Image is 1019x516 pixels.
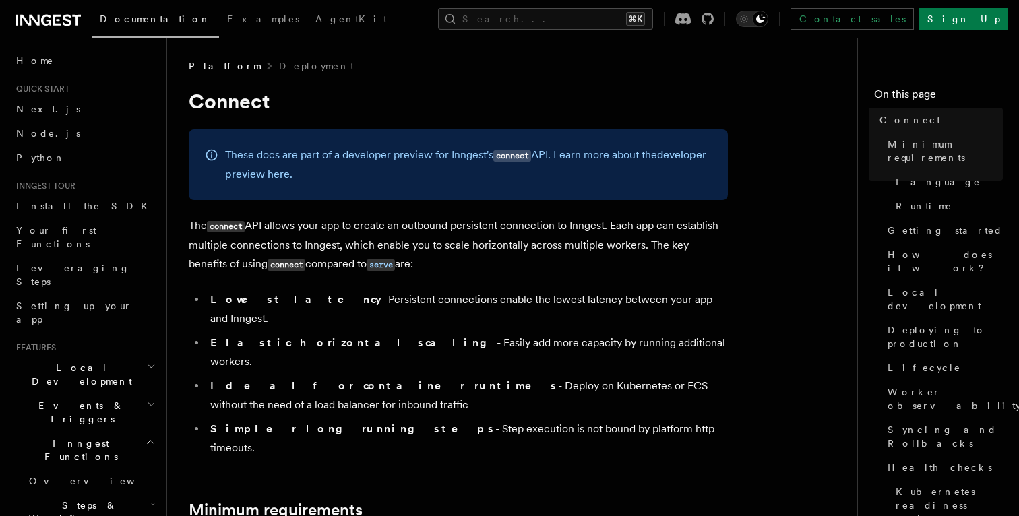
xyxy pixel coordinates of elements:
[206,333,728,371] li: - Easily add more capacity by running additional workers.
[16,263,130,287] span: Leveraging Steps
[736,11,768,27] button: Toggle dark mode
[11,49,158,73] a: Home
[11,294,158,331] a: Setting up your app
[11,97,158,121] a: Next.js
[11,256,158,294] a: Leveraging Steps
[888,423,1003,450] span: Syncing and Rollbacks
[206,290,728,328] li: - Persistent connections enable the lowest latency between your app and Inngest.
[219,4,307,36] a: Examples
[225,146,712,184] p: These docs are part of a developer preview for Inngest's API. Learn more about the .
[315,13,387,24] span: AgentKit
[189,59,260,73] span: Platform
[206,420,728,457] li: - Step execution is not bound by platform http timeouts.
[16,152,65,163] span: Python
[367,259,395,271] code: serve
[882,380,1003,418] a: Worker observability
[438,8,653,30] button: Search...⌘K
[882,418,1003,455] a: Syncing and Rollbacks
[227,13,299,24] span: Examples
[888,461,992,474] span: Health checks
[11,399,147,426] span: Events & Triggers
[882,356,1003,380] a: Lifecycle
[11,393,158,431] button: Events & Triggers
[888,248,1003,275] span: How does it work?
[882,280,1003,318] a: Local development
[882,218,1003,243] a: Getting started
[16,128,80,139] span: Node.js
[626,12,645,26] kbd: ⌘K
[11,342,56,353] span: Features
[268,259,305,271] code: connect
[919,8,1008,30] a: Sign Up
[367,257,395,270] a: serve
[210,379,558,392] strong: Ideal for container runtimes
[100,13,211,24] span: Documentation
[29,476,168,486] span: Overview
[11,194,158,218] a: Install the SDK
[11,356,158,393] button: Local Development
[24,469,158,493] a: Overview
[882,132,1003,170] a: Minimum requirements
[210,293,381,306] strong: Lowest latency
[16,104,80,115] span: Next.js
[11,437,146,463] span: Inngest Functions
[890,170,1003,194] a: Language
[882,243,1003,280] a: How does it work?
[11,431,158,469] button: Inngest Functions
[11,361,147,388] span: Local Development
[874,86,1003,108] h4: On this page
[11,146,158,170] a: Python
[11,121,158,146] a: Node.js
[888,323,1003,350] span: Deploying to production
[189,216,728,274] p: The API allows your app to create an outbound persistent connection to Inngest. Each app can esta...
[882,455,1003,480] a: Health checks
[888,137,1003,164] span: Minimum requirements
[896,175,981,189] span: Language
[16,225,96,249] span: Your first Functions
[210,336,497,349] strong: Elastic horizontal scaling
[11,181,75,191] span: Inngest tour
[307,4,395,36] a: AgentKit
[888,361,961,375] span: Lifecycle
[882,318,1003,356] a: Deploying to production
[16,300,132,325] span: Setting up your app
[207,221,245,232] code: connect
[890,194,1003,218] a: Runtime
[210,422,495,435] strong: Simpler long running steps
[791,8,914,30] a: Contact sales
[11,218,158,256] a: Your first Functions
[206,377,728,414] li: - Deploy on Kubernetes or ECS without the need of a load balancer for inbound traffic
[189,89,728,113] h1: Connect
[888,286,1003,313] span: Local development
[896,199,952,213] span: Runtime
[874,108,1003,132] a: Connect
[888,224,1003,237] span: Getting started
[16,201,156,212] span: Install the SDK
[11,84,69,94] span: Quick start
[92,4,219,38] a: Documentation
[879,113,940,127] span: Connect
[16,54,54,67] span: Home
[279,59,354,73] a: Deployment
[493,150,531,162] code: connect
